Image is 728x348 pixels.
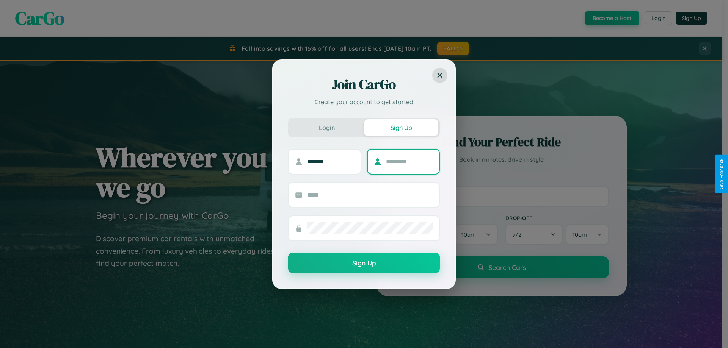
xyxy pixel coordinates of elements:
[364,119,438,136] button: Sign Up
[288,253,440,273] button: Sign Up
[288,75,440,94] h2: Join CarGo
[290,119,364,136] button: Login
[288,97,440,106] p: Create your account to get started
[719,159,724,189] div: Give Feedback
